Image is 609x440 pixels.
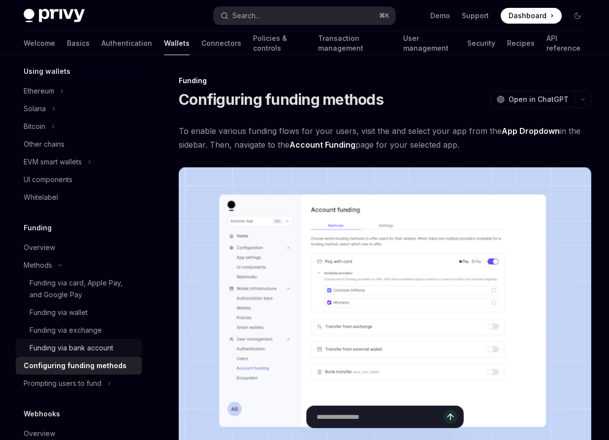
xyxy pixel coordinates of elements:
a: Wallets [164,31,190,55]
a: Funding via card, Apple Pay, and Google Pay [16,274,142,304]
div: Ethereum [24,85,54,97]
div: Overview [24,242,55,253]
span: Open in ChatGPT [509,94,569,104]
a: Configuring funding methods [16,357,142,375]
div: Methods [24,259,52,271]
a: Transaction management [318,31,391,55]
strong: App Dropdown [502,126,560,136]
a: Dashboard [501,8,562,24]
button: Open in ChatGPT [490,91,575,108]
a: Account Funding [289,140,355,150]
div: Funding via wallet [30,307,88,318]
div: UI components [24,174,72,186]
a: Welcome [24,31,55,55]
button: Toggle dark mode [570,8,585,24]
h5: Using wallets [24,65,70,77]
div: Overview [24,428,55,440]
div: Search... [232,10,260,22]
div: Other chains [24,138,64,150]
h5: Funding [24,222,52,234]
a: Funding via wallet [16,304,142,321]
a: Authentication [101,31,152,55]
span: ⌘ K [379,12,389,20]
div: Funding via bank account [30,342,113,354]
div: Prompting users to fund [24,377,101,389]
a: Demo [430,11,450,21]
div: Funding via exchange [30,324,102,336]
a: Funding via bank account [16,339,142,357]
a: API reference [546,31,585,55]
div: EVM smart wallets [24,156,82,168]
div: Funding [179,76,591,86]
button: Send message [444,410,457,424]
a: User management [403,31,455,55]
a: Recipes [507,31,535,55]
div: Whitelabel [24,191,58,203]
h1: Configuring funding methods [179,91,384,108]
button: Search...⌘K [214,7,396,25]
div: Solana [24,103,46,115]
div: Funding via card, Apple Pay, and Google Pay [30,277,136,301]
a: Overview [16,239,142,256]
a: Policies & controls [253,31,306,55]
span: Dashboard [509,11,546,21]
img: dark logo [24,9,85,23]
div: Configuring funding methods [24,360,127,372]
h5: Webhooks [24,408,60,420]
a: Funding via exchange [16,321,142,339]
a: Connectors [201,31,241,55]
div: Bitcoin [24,121,45,132]
a: Whitelabel [16,189,142,206]
span: To enable various funding flows for your users, visit the and select your app from the in the sid... [179,124,591,152]
a: Support [462,11,489,21]
a: Security [467,31,495,55]
a: Other chains [16,135,142,153]
a: Basics [67,31,90,55]
a: UI components [16,171,142,189]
